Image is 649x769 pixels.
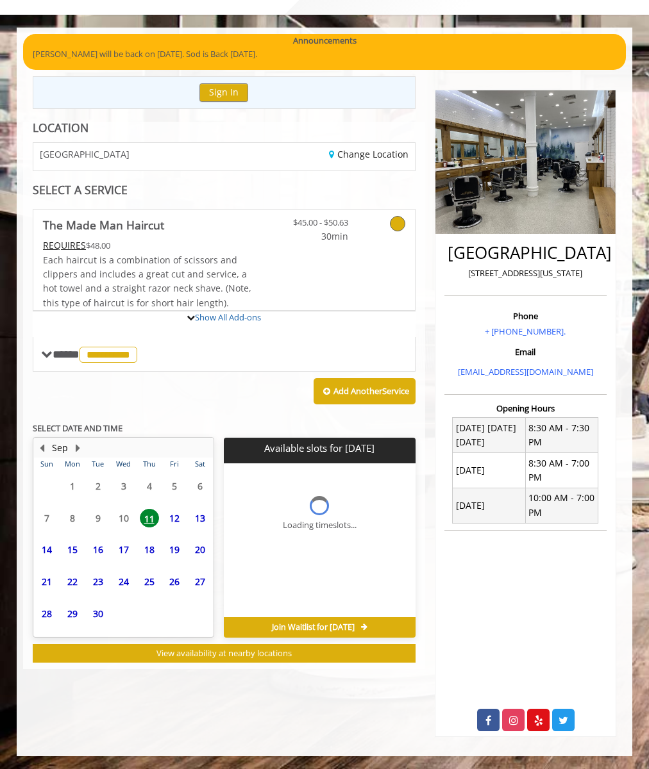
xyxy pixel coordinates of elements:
[34,534,60,566] td: Select day14
[63,540,82,559] span: 15
[88,540,108,559] span: 16
[33,422,122,434] b: SELECT DATE AND TIME
[272,622,355,633] span: Join Waitlist for [DATE]
[190,540,210,559] span: 20
[453,418,525,453] td: [DATE] [DATE] [DATE]
[333,385,409,397] b: Add Another Service
[156,647,292,659] span: View availability at nearby locations
[85,458,111,470] th: Tue
[190,572,210,591] span: 27
[137,458,162,470] th: Thu
[34,458,60,470] th: Sun
[448,267,603,280] p: [STREET_ADDRESS][US_STATE]
[162,458,187,470] th: Fri
[63,604,82,623] span: 29
[85,534,111,566] td: Select day16
[37,572,56,591] span: 21
[162,534,187,566] td: Select day19
[60,458,85,470] th: Mon
[229,443,410,454] p: Available slots for [DATE]
[187,502,213,534] td: Select day13
[187,566,213,598] td: Select day27
[85,566,111,598] td: Select day23
[525,488,598,523] td: 10:00 AM - 7:00 PM
[34,566,60,598] td: Select day21
[33,310,416,311] div: The Made Man Haircut Add-onS
[137,534,162,566] td: Select day18
[287,229,348,244] span: 30min
[453,488,525,523] td: [DATE]
[293,34,357,47] b: Announcements
[190,509,210,527] span: 13
[52,441,68,455] button: Sep
[60,566,85,598] td: Select day22
[165,572,184,591] span: 26
[88,572,108,591] span: 23
[111,458,137,470] th: Wed
[525,453,598,488] td: 8:30 AM - 7:00 PM
[37,441,47,455] button: Previous Month
[199,83,248,102] button: Sign In
[43,239,86,251] span: This service needs some Advance to be paid before we block your appointment
[43,238,256,252] div: $48.00
[72,441,83,455] button: Next Month
[165,540,184,559] span: 19
[165,509,184,527] span: 12
[111,566,137,598] td: Select day24
[453,453,525,488] td: [DATE]
[37,540,56,559] span: 14
[33,120,88,135] b: LOCATION
[63,572,82,591] span: 22
[140,572,159,591] span: 25
[195,311,261,323] a: Show All Add-ons
[43,254,251,309] span: Each haircut is a combination of scissors and clippers and includes a great cut and service, a ho...
[162,566,187,598] td: Select day26
[114,572,133,591] span: 24
[187,458,213,470] th: Sat
[485,326,566,337] a: + [PHONE_NUMBER].
[458,366,593,377] a: [EMAIL_ADDRESS][DOMAIN_NAME]
[60,534,85,566] td: Select day15
[137,566,162,598] td: Select day25
[444,404,607,413] h3: Opening Hours
[140,509,159,527] span: 11
[40,149,130,159] span: [GEOGRAPHIC_DATA]
[34,597,60,629] td: Select day28
[33,47,616,61] p: [PERSON_NAME] will be back on [DATE]. Sod is Back [DATE].
[329,148,409,160] a: Change Location
[525,418,598,453] td: 8:30 AM - 7:30 PM
[114,540,133,559] span: 17
[448,347,603,356] h3: Email
[111,534,137,566] td: Select day17
[33,644,416,663] button: View availability at nearby locations
[88,604,108,623] span: 30
[43,216,164,234] b: The Made Man Haircut
[85,597,111,629] td: Select day30
[37,604,56,623] span: 28
[137,502,162,534] td: Select day11
[162,502,187,534] td: Select day12
[187,534,213,566] td: Select day20
[60,597,85,629] td: Select day29
[448,311,603,320] h3: Phone
[33,184,416,196] div: SELECT A SERVICE
[140,540,159,559] span: 18
[314,378,416,405] button: Add AnotherService
[283,518,357,532] div: Loading timeslots...
[448,244,603,262] h2: [GEOGRAPHIC_DATA]
[287,210,348,244] a: $45.00 - $50.63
